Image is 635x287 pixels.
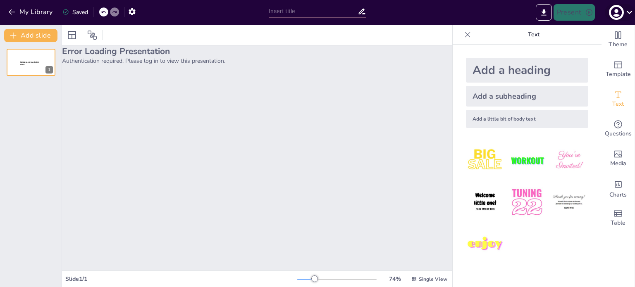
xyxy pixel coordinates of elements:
div: Add a subheading [466,86,588,107]
img: 1.jpeg [466,141,504,180]
div: 1 [45,66,53,74]
div: 74 % [385,275,405,283]
div: Add a table [602,203,635,233]
div: Add ready made slides [602,55,635,84]
div: Add images, graphics, shapes or video [602,144,635,173]
p: Text [474,25,593,45]
span: Position [87,30,97,40]
div: Slide 1 / 1 [65,275,297,283]
div: Add charts and graphs [602,173,635,203]
button: My Library [6,5,56,19]
h2: Error Loading Presentation [62,45,452,57]
button: Export to PowerPoint [536,4,552,21]
span: Template [606,70,631,79]
span: Table [611,218,625,228]
div: Add a heading [466,58,588,83]
span: Single View [419,276,447,282]
div: Change the overall theme [602,25,635,55]
div: Add a little bit of body text [466,110,588,128]
div: Get real-time input from your audience [602,114,635,144]
span: Text [612,100,624,109]
img: 3.jpeg [550,141,588,180]
p: Authentication required. Please log in to view this presentation. [62,57,452,65]
span: Theme [609,40,628,49]
span: Charts [609,190,627,199]
img: 6.jpeg [550,183,588,221]
div: Layout [65,28,79,42]
div: Sendsteps presentation editor1 [7,49,55,76]
span: Questions [605,129,632,138]
img: 2.jpeg [508,141,546,180]
div: Saved [62,8,88,16]
button: Add slide [4,29,57,42]
div: Add text boxes [602,84,635,114]
img: 5.jpeg [508,183,546,221]
img: 7.jpeg [466,225,504,263]
span: Media [610,159,626,168]
input: Insert title [269,5,358,17]
img: 4.jpeg [466,183,504,221]
span: Sendsteps presentation editor [20,61,39,66]
button: Present [554,4,595,21]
